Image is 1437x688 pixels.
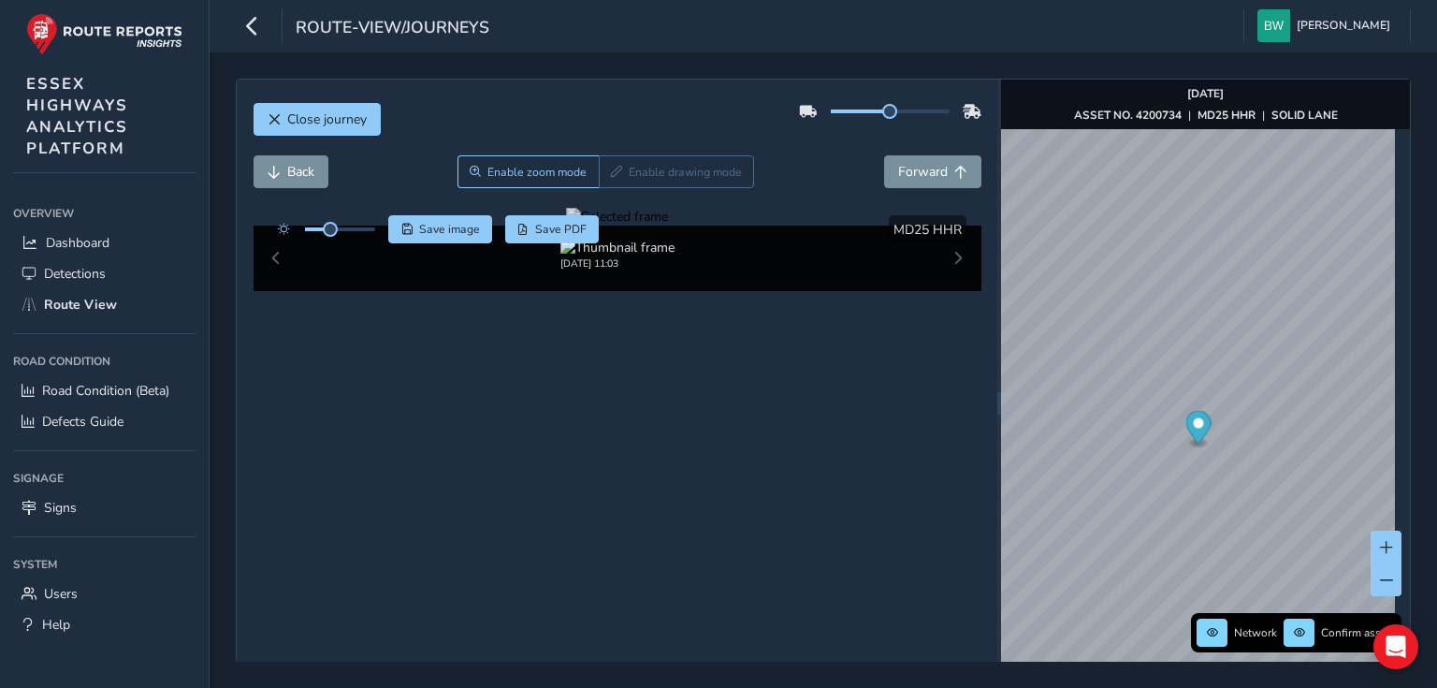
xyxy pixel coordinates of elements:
button: PDF [505,215,600,243]
span: Network [1234,625,1277,640]
span: Route View [44,296,117,314]
span: Enable zoom mode [487,165,587,180]
span: Signs [44,499,77,517]
span: [PERSON_NAME] [1297,9,1390,42]
div: [DATE] 11:03 [560,256,675,271]
div: Open Intercom Messenger [1373,624,1418,669]
div: | | [1074,108,1338,123]
strong: ASSET NO. 4200734 [1074,108,1182,123]
button: Close journey [254,103,381,136]
a: Route View [13,289,196,320]
a: Signs [13,492,196,523]
strong: [DATE] [1187,86,1224,101]
img: diamond-layout [1257,9,1290,42]
a: Road Condition (Beta) [13,375,196,406]
a: Users [13,578,196,609]
strong: MD25 HHR [1197,108,1256,123]
span: Users [44,585,78,603]
span: Detections [44,265,106,283]
span: Back [287,163,314,181]
a: Detections [13,258,196,289]
img: rr logo [26,13,182,55]
a: Defects Guide [13,406,196,437]
span: Forward [898,163,948,181]
button: Save [388,215,492,243]
strong: SOLID LANE [1271,108,1338,123]
button: [PERSON_NAME] [1257,9,1397,42]
div: Overview [13,199,196,227]
span: Help [42,616,70,634]
span: Save PDF [535,222,587,237]
span: Dashboard [46,234,109,252]
img: Thumbnail frame [560,239,675,256]
span: Road Condition (Beta) [42,382,169,400]
button: Forward [884,155,981,188]
span: Confirm assets [1321,625,1396,640]
a: Dashboard [13,227,196,258]
button: Zoom [457,155,599,188]
span: Close journey [287,110,367,128]
div: Map marker [1186,411,1212,449]
button: Back [254,155,328,188]
div: Road Condition [13,347,196,375]
span: route-view/journeys [296,16,489,42]
span: Defects Guide [42,413,123,431]
span: Save image [419,222,480,237]
span: ESSEX HIGHWAYS ANALYTICS PLATFORM [26,73,128,159]
span: MD25 HHR [893,221,962,239]
div: System [13,550,196,578]
a: Help [13,609,196,640]
div: Signage [13,464,196,492]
